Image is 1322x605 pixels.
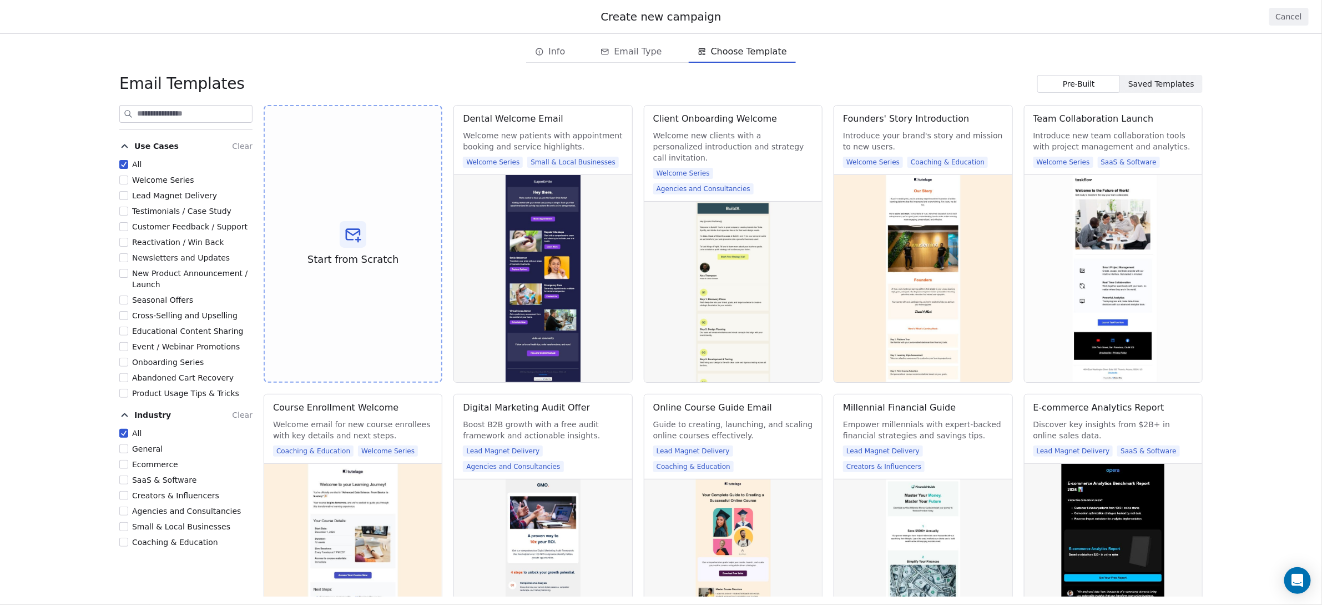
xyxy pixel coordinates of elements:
span: Cross-Selling and Upselling [132,311,238,320]
span: Clear [232,142,253,151]
span: Lead Magnet Delivery [1033,446,1113,457]
div: Open Intercom Messenger [1284,567,1311,594]
button: Coaching & Education [119,537,128,548]
div: Team Collaboration Launch [1033,112,1154,126]
span: Coaching & Education [907,157,988,168]
span: New Product Announcement / Launch [132,269,248,289]
span: Onboarding Series [132,358,204,367]
span: Abandoned Cart Recovery [132,373,234,382]
button: Testimonials / Case Study [119,206,128,217]
span: Discover key insights from $2B+ in online sales data. [1033,419,1193,441]
span: Choose Template [711,45,787,58]
span: Saved Templates [1128,78,1194,90]
span: All [132,429,142,438]
div: Create new campaign [13,9,1309,24]
span: Creators & Influencers [132,491,219,500]
span: Welcome Series [653,168,713,179]
button: SaaS & Software [119,474,128,486]
button: Clear [232,139,253,153]
button: Cross-Selling and Upselling [119,310,128,321]
span: Industry [134,409,171,421]
button: Lead Magnet Delivery [119,190,128,201]
span: SaaS & Software [1117,446,1179,457]
button: Abandoned Cart Recovery [119,372,128,383]
span: Newsletters and Updates [132,253,230,262]
div: Client Onboarding Welcome [653,112,777,126]
span: Product Usage Tips & Tricks [132,389,239,398]
button: All [119,428,128,439]
button: Creators & Influencers [119,490,128,501]
span: Ecommerce [132,460,178,469]
span: All [132,160,142,169]
div: email creation steps [526,41,796,63]
button: Onboarding Series [119,357,128,368]
span: Lead Magnet Delivery [843,446,923,457]
span: Empower millennials with expert-backed financial strategies and savings tips. [843,419,1003,441]
button: Seasonal Offers [119,294,128,306]
span: Event / Webinar Promotions [132,342,240,351]
span: Coaching & Education [653,461,734,472]
span: Reactivation / Win Back [132,238,224,247]
span: Welcome Series [843,157,903,168]
div: Digital Marketing Audit Offer [463,401,590,414]
div: IndustryClear [119,428,253,548]
button: General [119,443,128,454]
span: Customer Feedback / Support [132,222,248,231]
span: Use Cases [134,141,179,152]
span: Welcome Series [358,446,418,457]
span: Welcome Series [463,157,523,168]
span: Creators & Influencers [843,461,925,472]
div: Course Enrollment Welcome [273,401,398,414]
span: Boost B2B growth with a free audit framework and actionable insights. [463,419,623,441]
button: Small & Local Businesses [119,521,128,532]
button: Customer Feedback / Support [119,221,128,232]
button: Newsletters and Updates [119,252,128,263]
span: Guide to creating, launching, and scaling online courses effectively. [653,419,813,441]
span: Clear [232,411,253,419]
button: Welcome Series [119,174,128,186]
button: Product Usage Tips & Tricks [119,388,128,399]
span: Testimonials / Case Study [132,207,231,216]
span: Welcome Series [132,176,194,184]
div: E-commerce Analytics Report [1033,401,1164,414]
span: Lead Magnet Delivery [132,191,217,200]
button: Clear [232,408,253,422]
div: Founders' Story Introduction [843,112,969,126]
span: Lead Magnet Delivery [463,446,543,457]
span: Welcome Series [1033,157,1093,168]
div: Online Course Guide Email [653,401,772,414]
button: Agencies and Consultancies [119,506,128,517]
button: Reactivation / Win Back [119,237,128,248]
span: Email Templates [119,74,245,94]
span: General [132,444,163,453]
div: Millennial Financial Guide [843,401,956,414]
span: Small & Local Businesses [132,522,230,531]
div: Dental Welcome Email [463,112,563,126]
button: All [119,159,128,170]
span: Info [548,45,565,58]
span: Agencies and Consultancies [132,507,241,516]
span: Introduce new team collaboration tools with project management and analytics. [1033,130,1193,152]
button: Educational Content Sharing [119,326,128,337]
button: Ecommerce [119,459,128,470]
span: Agencies and Consultancies [653,183,754,194]
button: IndustryClear [119,406,253,428]
span: Lead Magnet Delivery [653,446,733,457]
span: Welcome email for new course enrollees with key details and next steps. [273,419,433,441]
span: Start from Scratch [307,252,399,267]
div: Use CasesClear [119,159,253,399]
button: New Product Announcement / Launch [119,268,128,279]
span: Seasonal Offers [132,296,193,304]
button: Use CasesClear [119,137,253,159]
span: Introduce your brand's story and mission to new users. [843,130,1003,152]
button: Cancel [1269,8,1309,26]
span: SaaS & Software [132,476,196,484]
span: Email Type [614,45,662,58]
span: Small & Local Businesses [527,157,619,168]
span: Welcome new patients with appointment booking and service highlights. [463,130,623,152]
span: Coaching & Education [273,446,354,457]
span: SaaS & Software [1098,157,1160,168]
button: Event / Webinar Promotions [119,341,128,352]
span: Educational Content Sharing [132,327,244,336]
span: Welcome new clients with a personalized introduction and strategy call invitation. [653,130,813,163]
